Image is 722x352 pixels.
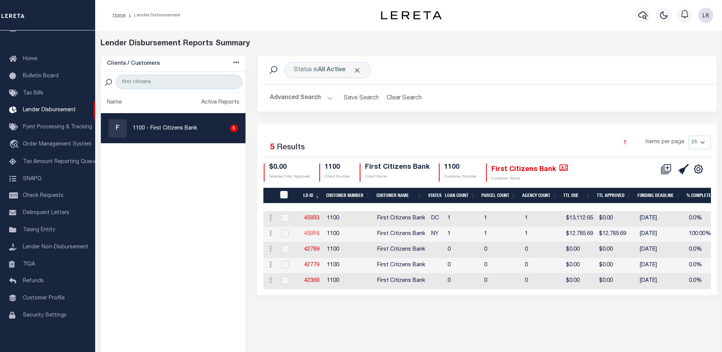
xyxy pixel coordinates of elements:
[637,274,686,289] td: [DATE]
[304,278,319,283] a: 42369
[304,216,319,221] a: 45933
[107,99,122,107] div: Name
[373,188,425,203] th: Customer Name: activate to sort column ascending
[276,188,300,203] th: LDID
[522,274,563,289] td: 0
[304,262,319,268] a: 42779
[230,125,238,132] div: 5
[23,91,43,96] span: Tax Bills
[374,274,428,289] td: First Citizens Bank
[637,227,686,242] td: [DATE]
[304,247,319,252] a: 42789
[23,176,41,181] span: SNAPQ
[481,227,522,242] td: 1
[23,74,59,79] span: Bulletin Board
[23,56,37,62] span: Home
[445,258,481,274] td: 0
[284,62,371,78] div: Status is
[23,296,65,301] span: Customer Profile
[300,188,323,203] th: LD ID: activate to sort column ascending
[637,242,686,258] td: [DATE]
[108,119,127,138] div: F
[634,188,684,203] th: Funding Deadline: activate to sort column ascending
[323,188,373,203] th: Customer Number: activate to sort column ascending
[107,61,160,67] h5: Clients / Customers
[324,211,374,227] td: 1100
[270,144,274,152] span: 5
[445,227,481,242] td: 1
[428,211,445,227] td: DC
[304,231,319,237] a: 45916
[365,174,430,180] p: Client Name
[445,274,481,289] td: 0
[23,159,97,165] span: Tax Amount Reporting Queue
[684,188,721,203] th: % Complete: activate to sort column ascending
[23,210,69,216] span: Delinquent Letters
[133,125,197,133] p: 1100 - First Citizens Bank
[563,211,596,227] td: $13,112.65
[269,174,310,180] p: Selected Total Approved
[100,38,717,50] div: Lender Disbursement Reports Summary
[522,242,563,258] td: 0
[116,75,242,89] input: Search Customer
[23,193,64,198] span: Check Requests
[596,242,637,258] td: $0.00
[522,258,563,274] td: 0
[277,142,305,154] label: Results
[353,66,361,74] span: Click to Remove
[324,242,374,258] td: 1100
[374,242,428,258] td: First Citizens Bank
[23,227,55,233] span: Taxing Entity
[9,140,21,150] i: travel_explore
[374,258,428,274] td: First Citizens Bank
[23,125,92,130] span: Pymt Processing & Tracking
[23,261,35,267] span: TIQA
[522,211,563,227] td: 1
[23,278,44,284] span: Refunds
[637,211,686,227] td: [DATE]
[101,114,246,143] a: F1100 - First Citizens Bank5
[383,91,425,106] button: Clear Search
[324,258,374,274] td: 1100
[374,227,428,242] td: First Citizens Bank
[381,11,442,19] img: logo-dark.svg
[325,174,351,180] p: Client Number
[23,142,91,147] span: Order Management System
[491,163,568,174] h4: First Citizens Bank
[126,12,180,19] li: Lender Disbursement
[339,91,383,106] button: Save Search
[442,188,478,203] th: Loan Count: activate to sort column ascending
[325,163,351,172] h4: 1100
[201,99,239,107] div: Active Reports
[444,174,477,180] p: Customer Number
[23,313,67,318] span: Security Settings
[324,274,374,289] td: 1100
[563,242,596,258] td: $0.00
[425,188,442,203] th: States
[445,242,481,258] td: 0
[269,163,310,172] h4: $0.00
[637,258,686,274] td: [DATE]
[113,13,126,18] a: Home
[481,242,522,258] td: 0
[478,188,519,203] th: Parcel Count: activate to sort column ascending
[522,227,563,242] td: 1
[23,107,76,113] span: Lender Disbursement
[596,258,637,274] td: $0.00
[645,138,684,147] span: Items per page
[365,163,430,172] h4: First Citizens Bank
[596,227,637,242] td: $12,785.69
[23,245,88,250] span: Lender Non-Disbursement
[445,211,481,227] td: 1
[560,188,594,203] th: Ttl Due: activate to sort column ascending
[318,67,346,73] b: All Active
[270,91,333,106] button: Advanced Search
[563,227,596,242] td: $12,785.69
[374,211,428,227] td: First Citizens Bank
[481,258,522,274] td: 0
[481,274,522,289] td: 0
[621,138,629,147] a: 1
[491,176,568,182] p: Customer Name
[563,274,596,289] td: $0.00
[596,211,637,227] td: $0.00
